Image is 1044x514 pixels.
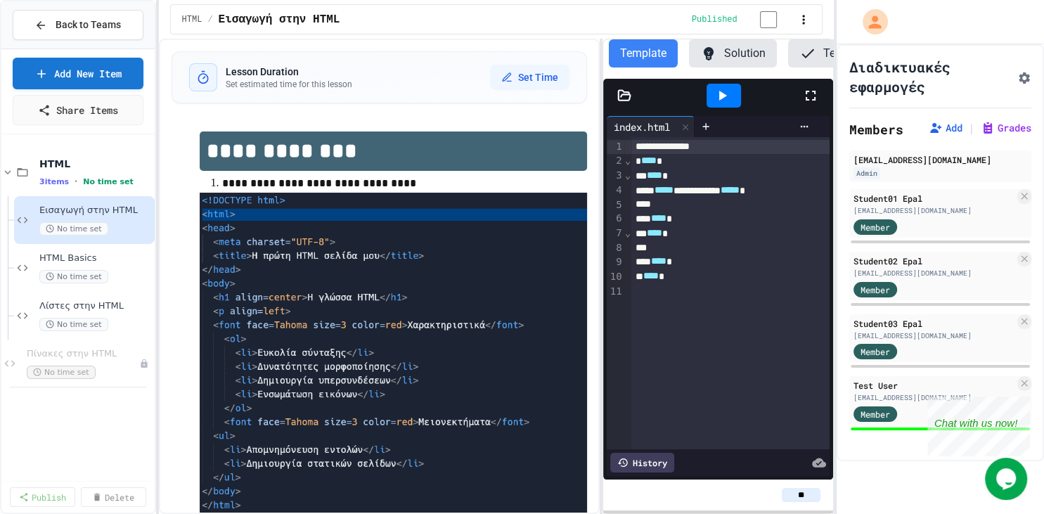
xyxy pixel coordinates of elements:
button: Solution [689,39,777,68]
button: Tests [788,39,861,68]
iframe: chat widget [985,458,1030,500]
span: Fold line [624,169,631,181]
span: Λίστες στην HTML [39,300,152,312]
span: HTML [182,14,202,25]
div: History [610,453,674,473]
div: 7 [607,226,624,241]
span: Member [861,221,890,233]
p: Set estimated time for this lesson [226,79,352,90]
span: Member [861,345,890,358]
span: No time set [39,270,108,283]
div: 10 [607,270,624,285]
span: No time set [83,177,134,186]
div: 2 [607,154,624,169]
div: 9 [607,255,624,270]
span: Εισαγωγή στην HTML [39,205,152,217]
button: Template [609,39,678,68]
span: Πίνακες στην HTML [27,348,139,360]
div: Student01 Epal [853,192,1014,205]
div: Student03 Epal [853,317,1014,330]
span: HTML Basics [39,252,152,264]
div: 6 [607,212,624,226]
button: Set Time [490,65,569,90]
div: Admin [853,167,880,179]
div: Student02 Epal [853,255,1014,267]
div: 4 [607,184,624,198]
span: Εισαγωγή στην HTML [219,11,340,28]
a: Publish [10,487,75,507]
div: [EMAIL_ADDRESS][DOMAIN_NAME] [853,153,1027,166]
button: Assignment Settings [1017,68,1031,85]
input: publish toggle [743,11,794,28]
span: / [207,14,212,25]
span: Fold line [624,227,631,238]
div: 11 [607,285,624,300]
div: 3 [607,169,624,184]
div: 1 [607,140,624,154]
h1: Διαδικτυακές εφαρμογές [849,57,1012,96]
span: • [75,176,77,187]
div: [EMAIL_ADDRESS][DOMAIN_NAME] [853,392,1014,403]
div: [EMAIL_ADDRESS][DOMAIN_NAME] [853,330,1014,341]
div: My Account [848,6,891,38]
div: Unpublished [139,359,149,368]
div: 5 [607,198,624,212]
a: Add New Item [13,58,143,89]
span: | [968,120,975,136]
span: No time set [27,366,96,379]
span: 3 items [39,177,69,186]
a: Delete [81,487,146,507]
button: Add [929,121,962,135]
div: index.html [607,120,677,134]
span: Member [861,408,890,420]
h3: Lesson Duration [226,65,352,79]
div: [EMAIL_ADDRESS][DOMAIN_NAME] [853,268,1014,278]
span: No time set [39,318,108,331]
iframe: chat widget [927,397,1030,456]
div: 8 [607,241,624,255]
span: Published [692,14,737,25]
div: Content is published and visible to students [692,11,794,28]
span: Back to Teams [56,18,121,32]
span: Fold line [624,155,631,166]
h2: Members [849,120,903,139]
span: Member [861,283,890,296]
span: HTML [39,158,152,170]
div: [EMAIL_ADDRESS][DOMAIN_NAME] [853,205,1014,216]
button: Grades [981,121,1031,135]
span: No time set [39,222,108,236]
div: Test User [853,379,1014,392]
a: Share Items [13,95,143,125]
